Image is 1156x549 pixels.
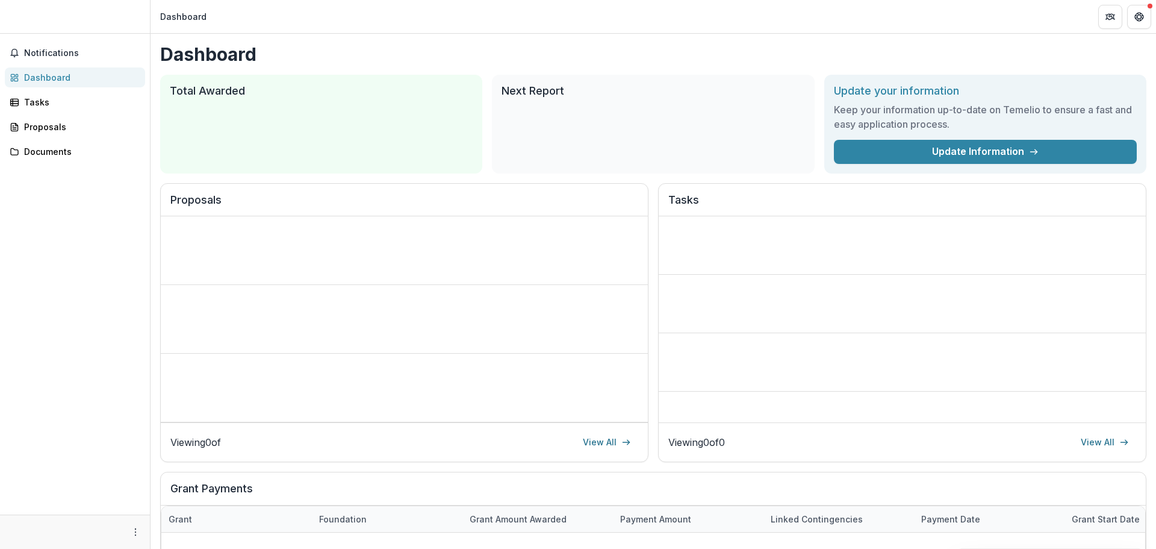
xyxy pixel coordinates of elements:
h2: Proposals [170,193,638,216]
a: View All [1074,433,1136,452]
div: Tasks [24,96,135,108]
a: Dashboard [5,67,145,87]
p: Viewing 0 of [170,435,221,450]
span: Notifications [24,48,140,58]
a: Documents [5,142,145,162]
h1: Dashboard [160,43,1146,65]
h3: Keep your information up-to-date on Temelio to ensure a fast and easy application process. [834,102,1137,131]
a: Tasks [5,92,145,112]
h2: Tasks [668,193,1136,216]
h2: Grant Payments [170,482,1136,505]
h2: Update your information [834,84,1137,98]
h2: Next Report [502,84,804,98]
button: Notifications [5,43,145,63]
nav: breadcrumb [155,8,211,25]
a: View All [576,433,638,452]
a: Proposals [5,117,145,137]
button: Partners [1098,5,1122,29]
a: Update Information [834,140,1137,164]
div: Dashboard [24,71,135,84]
h2: Total Awarded [170,84,473,98]
div: Dashboard [160,10,207,23]
div: Proposals [24,121,135,133]
div: Documents [24,145,135,158]
button: Get Help [1127,5,1151,29]
p: Viewing 0 of 0 [668,435,725,450]
button: More [128,525,143,539]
